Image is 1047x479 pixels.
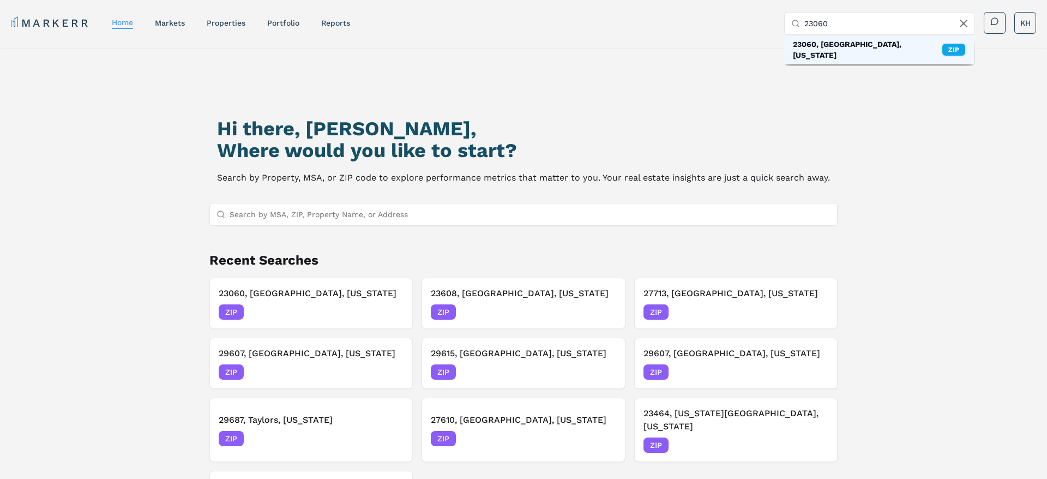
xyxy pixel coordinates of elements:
span: ZIP [643,304,669,320]
div: ZIP [942,44,965,56]
span: ZIP [431,304,456,320]
h3: 29607, [GEOGRAPHIC_DATA], [US_STATE] [219,347,404,360]
h3: 23464, [US_STATE][GEOGRAPHIC_DATA], [US_STATE] [643,407,828,433]
button: Remove 29607, Greenville, South Carolina29607, [GEOGRAPHIC_DATA], [US_STATE]ZIP[DATE] [209,338,413,389]
span: [DATE] [804,307,828,318]
button: KH [1014,12,1036,34]
button: Remove 29687, Taylors, South Carolina29687, Taylors, [US_STATE]ZIP[DATE] [209,398,413,462]
span: [DATE] [592,367,616,378]
span: [DATE] [379,433,404,444]
button: Remove 27610, Raleigh, North Carolina27610, [GEOGRAPHIC_DATA], [US_STATE]ZIP[DATE] [422,398,625,462]
button: Remove 23608, Newport News, Virginia23608, [GEOGRAPHIC_DATA], [US_STATE]ZIP[DATE] [422,278,625,329]
h3: 29687, Taylors, [US_STATE] [219,414,404,427]
span: [DATE] [804,367,828,378]
button: Remove 29607, Greenville, South Carolina29607, [GEOGRAPHIC_DATA], [US_STATE]ZIP[DATE] [634,338,838,389]
div: ZIP: 23060, Glen Allen, Virginia [784,35,974,64]
span: ZIP [219,431,244,446]
input: Search by MSA, ZIP, Property Name, or Address [230,203,831,225]
h3: 23060, [GEOGRAPHIC_DATA], [US_STATE] [219,287,404,300]
h3: 29607, [GEOGRAPHIC_DATA], [US_STATE] [643,347,828,360]
span: ZIP [643,438,669,453]
a: reports [321,19,350,27]
h2: Where would you like to start? [217,140,830,161]
span: KH [1020,17,1031,28]
a: home [112,18,133,27]
span: [DATE] [592,307,616,318]
h3: 27713, [GEOGRAPHIC_DATA], [US_STATE] [643,287,828,300]
p: Search by Property, MSA, or ZIP code to explore performance metrics that matter to you. Your real... [217,170,830,185]
a: MARKERR [11,15,90,31]
h2: Recent Searches [209,252,838,269]
div: 23060, [GEOGRAPHIC_DATA], [US_STATE] [793,39,942,61]
button: Remove 23060, Glen Allen, Virginia23060, [GEOGRAPHIC_DATA], [US_STATE]ZIP[DATE] [209,278,413,329]
h3: 29615, [GEOGRAPHIC_DATA], [US_STATE] [431,347,616,360]
h3: 23608, [GEOGRAPHIC_DATA], [US_STATE] [431,287,616,300]
div: Suggestions [784,35,974,64]
span: ZIP [219,304,244,320]
span: ZIP [431,431,456,446]
button: Remove 27713, Durham, North Carolina27713, [GEOGRAPHIC_DATA], [US_STATE]ZIP[DATE] [634,278,838,329]
h3: 27610, [GEOGRAPHIC_DATA], [US_STATE] [431,414,616,427]
span: ZIP [643,364,669,380]
span: [DATE] [379,367,404,378]
span: ZIP [219,364,244,380]
a: properties [207,19,245,27]
span: [DATE] [804,440,828,451]
button: Remove 29615, Greenville, South Carolina29615, [GEOGRAPHIC_DATA], [US_STATE]ZIP[DATE] [422,338,625,389]
input: Search by MSA, ZIP, Property Name, or Address [804,13,968,34]
h1: Hi there, [PERSON_NAME], [217,118,830,140]
span: [DATE] [592,433,616,444]
button: Remove 23464, Virginia Beach, Virginia23464, [US_STATE][GEOGRAPHIC_DATA], [US_STATE]ZIP[DATE] [634,398,838,462]
span: [DATE] [379,307,404,318]
a: Portfolio [267,19,299,27]
span: ZIP [431,364,456,380]
a: markets [155,19,185,27]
